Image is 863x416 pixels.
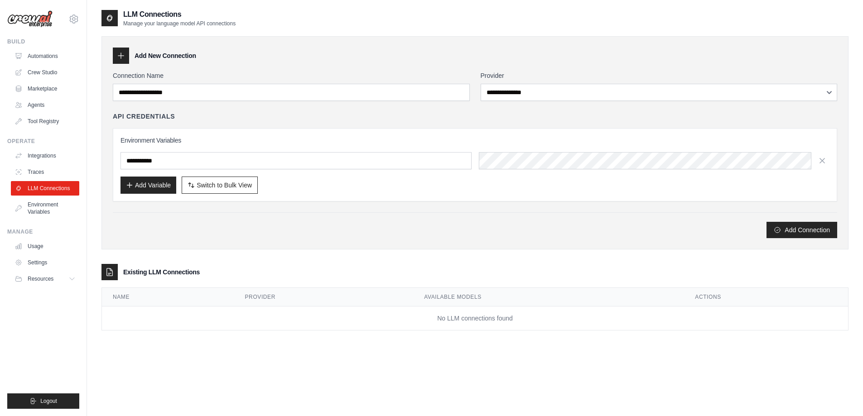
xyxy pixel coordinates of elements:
td: No LLM connections found [102,306,848,330]
h2: LLM Connections [123,9,236,20]
div: Build [7,38,79,45]
th: Provider [234,288,414,306]
button: Switch to Bulk View [182,177,258,194]
img: Logo [7,10,53,28]
a: Tool Registry [11,114,79,129]
th: Available Models [413,288,684,306]
a: Usage [11,239,79,253]
a: Traces [11,165,79,179]
a: Agents [11,98,79,112]
button: Logout [7,393,79,409]
button: Resources [11,272,79,286]
label: Connection Name [113,71,470,80]
div: Operate [7,138,79,145]
button: Add Connection [767,222,837,238]
a: Marketplace [11,81,79,96]
p: Manage your language model API connections [123,20,236,27]
div: Manage [7,228,79,235]
a: Automations [11,49,79,63]
h3: Existing LLM Connections [123,268,200,277]
a: Integrations [11,148,79,163]
label: Provider [481,71,838,80]
h3: Add New Connection [135,51,196,60]
th: Name [102,288,234,306]
span: Switch to Bulk View [197,181,252,190]
span: Logout [40,397,57,405]
th: Actions [684,288,848,306]
button: Add Variable [121,177,176,194]
a: Environment Variables [11,197,79,219]
span: Resources [28,275,53,282]
a: LLM Connections [11,181,79,196]
h3: Environment Variables [121,136,829,145]
h4: API Credentials [113,112,175,121]
a: Crew Studio [11,65,79,80]
a: Settings [11,255,79,270]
